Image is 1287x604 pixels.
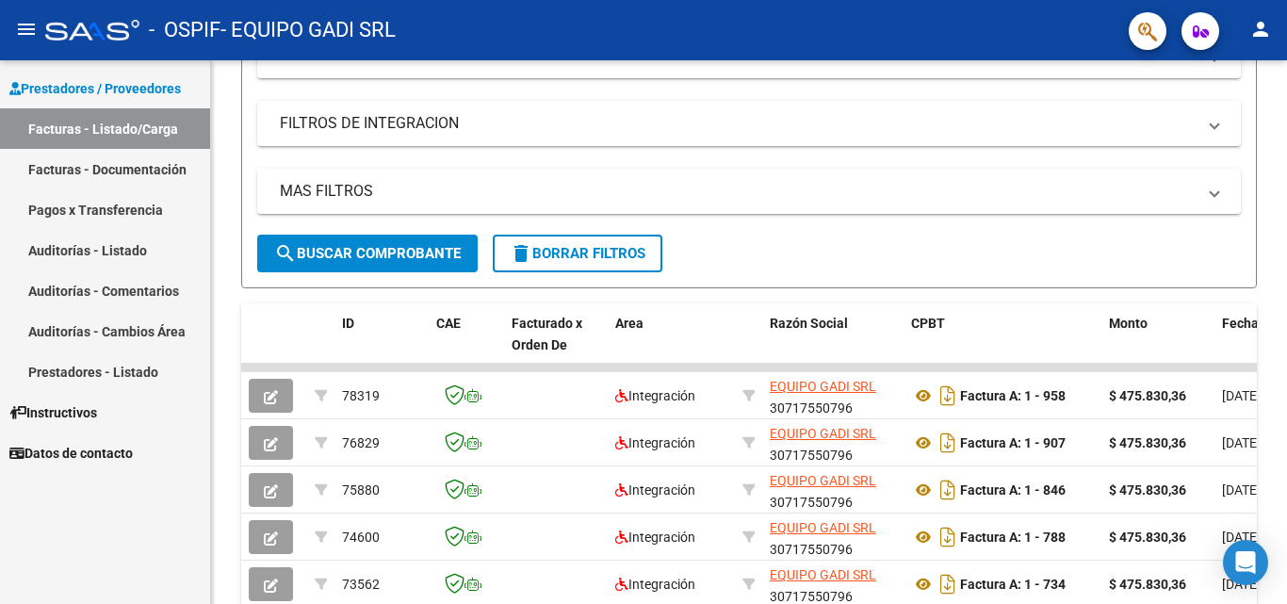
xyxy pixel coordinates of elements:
datatable-header-cell: CAE [429,303,504,386]
mat-icon: person [1249,18,1272,41]
span: EQUIPO GADI SRL [770,473,876,488]
mat-panel-title: MAS FILTROS [280,181,1196,202]
span: CAE [436,316,461,331]
div: 30717550796 [770,564,896,604]
span: EQUIPO GADI SRL [770,520,876,535]
span: 75880 [342,482,380,498]
span: EQUIPO GADI SRL [770,567,876,582]
mat-expansion-panel-header: MAS FILTROS [257,169,1241,214]
span: Buscar Comprobante [274,245,461,262]
span: [DATE] [1222,577,1261,592]
span: Datos de contacto [9,443,133,464]
strong: $ 475.830,36 [1109,388,1186,403]
span: 74600 [342,530,380,545]
span: 78319 [342,388,380,403]
strong: Factura A: 1 - 788 [960,530,1066,545]
span: [DATE] [1222,435,1261,450]
div: 30717550796 [770,423,896,463]
i: Descargar documento [936,522,960,552]
datatable-header-cell: Area [608,303,735,386]
span: EQUIPO GADI SRL [770,426,876,441]
i: Descargar documento [936,428,960,458]
span: CPBT [911,316,945,331]
span: Monto [1109,316,1148,331]
span: ID [342,316,354,331]
span: Area [615,316,643,331]
span: Integración [615,577,695,592]
i: Descargar documento [936,475,960,505]
mat-panel-title: FILTROS DE INTEGRACION [280,113,1196,134]
span: Integración [615,435,695,450]
div: 30717550796 [770,470,896,510]
span: EQUIPO GADI SRL [770,379,876,394]
span: Facturado x Orden De [512,316,582,352]
span: [DATE] [1222,482,1261,498]
mat-icon: search [274,242,297,265]
span: Borrar Filtros [510,245,645,262]
span: Prestadores / Proveedores [9,78,181,99]
i: Descargar documento [936,569,960,599]
span: 73562 [342,577,380,592]
button: Borrar Filtros [493,235,662,272]
span: - EQUIPO GADI SRL [220,9,396,51]
strong: $ 475.830,36 [1109,435,1186,450]
strong: Factura A: 1 - 958 [960,388,1066,403]
div: 30717550796 [770,376,896,416]
div: 30717550796 [770,517,896,557]
i: Descargar documento [936,381,960,411]
datatable-header-cell: ID [334,303,429,386]
mat-icon: menu [15,18,38,41]
datatable-header-cell: Razón Social [762,303,904,386]
strong: $ 475.830,36 [1109,530,1186,545]
strong: Factura A: 1 - 734 [960,577,1066,592]
strong: Factura A: 1 - 846 [960,482,1066,498]
span: Razón Social [770,316,848,331]
span: Integración [615,530,695,545]
mat-icon: delete [510,242,532,265]
strong: $ 475.830,36 [1109,577,1186,592]
span: [DATE] [1222,530,1261,545]
datatable-header-cell: CPBT [904,303,1101,386]
datatable-header-cell: Facturado x Orden De [504,303,608,386]
strong: $ 475.830,36 [1109,482,1186,498]
span: Instructivos [9,402,97,423]
button: Buscar Comprobante [257,235,478,272]
span: 76829 [342,435,380,450]
datatable-header-cell: Monto [1101,303,1214,386]
span: - OSPIF [149,9,220,51]
span: [DATE] [1222,388,1261,403]
mat-expansion-panel-header: FILTROS DE INTEGRACION [257,101,1241,146]
div: Open Intercom Messenger [1223,540,1268,585]
span: Integración [615,388,695,403]
strong: Factura A: 1 - 907 [960,435,1066,450]
span: Integración [615,482,695,498]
